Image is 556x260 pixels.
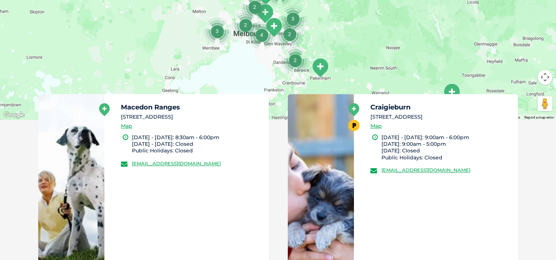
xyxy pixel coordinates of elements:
[121,113,262,121] li: [STREET_ADDRESS]
[370,104,512,111] h5: Craigieburn
[279,5,307,33] div: 3
[132,134,262,154] li: [DATE] - [DATE]: 8:30am - 6:00pm [DATE] - [DATE]: Closed Public Holidays: Closed
[370,122,382,130] a: Map
[276,20,304,48] div: 2
[442,83,461,103] div: Morwell
[248,21,276,49] div: 4
[381,134,512,161] li: [DATE] - [DATE]: 9:00am - 6:00pm [DATE]: 9:00am - 5:00pm [DATE]: Closed Public Holidays: Closed
[121,104,262,111] h5: Macedon Ranges
[281,46,309,74] div: 2
[232,11,259,39] div: 2
[2,110,26,120] a: Open this area in Google Maps (opens a new window)
[121,122,132,130] a: Map
[2,110,26,120] img: Google
[132,160,221,166] a: [EMAIL_ADDRESS][DOMAIN_NAME]
[311,58,329,78] div: Pakenham
[538,70,552,84] button: Map camera controls
[203,17,231,45] div: 3
[524,115,554,119] a: Report a map error
[370,113,512,121] li: [STREET_ADDRESS]
[256,3,274,24] div: Warringal
[381,167,470,173] a: [EMAIL_ADDRESS][DOMAIN_NAME]
[538,96,552,111] button: Drag Pegman onto the map to open Street View
[265,17,283,37] div: Box Hill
